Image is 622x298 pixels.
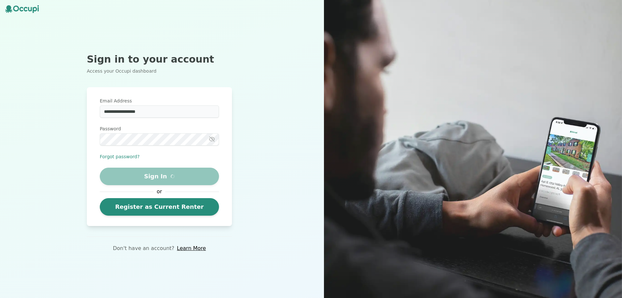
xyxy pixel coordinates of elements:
[154,188,165,196] span: or
[113,244,174,252] p: Don't have an account?
[100,198,219,216] a: Register as Current Renter
[177,244,206,252] a: Learn More
[100,153,140,160] button: Forgot password?
[87,54,232,65] h2: Sign in to your account
[100,125,219,132] label: Password
[100,98,219,104] label: Email Address
[87,68,232,74] p: Access your Occupi dashboard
